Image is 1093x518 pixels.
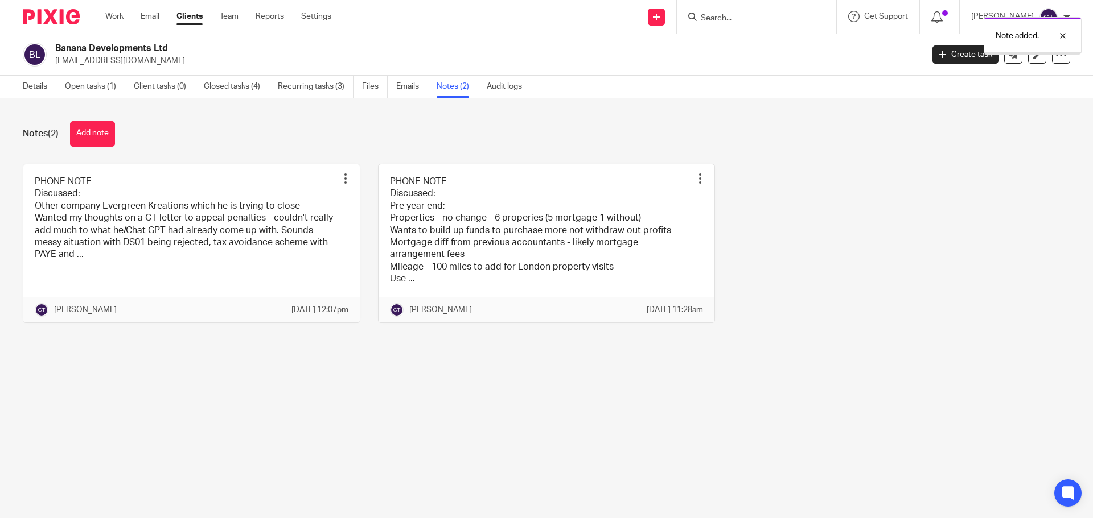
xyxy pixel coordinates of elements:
[1039,8,1058,26] img: svg%3E
[362,76,388,98] a: Files
[55,55,915,67] p: [EMAIL_ADDRESS][DOMAIN_NAME]
[48,129,59,138] span: (2)
[396,76,428,98] a: Emails
[291,304,348,316] p: [DATE] 12:07pm
[996,30,1039,42] p: Note added.
[23,9,80,24] img: Pixie
[134,76,195,98] a: Client tasks (0)
[220,11,239,22] a: Team
[301,11,331,22] a: Settings
[23,76,56,98] a: Details
[23,43,47,67] img: svg%3E
[65,76,125,98] a: Open tasks (1)
[141,11,159,22] a: Email
[487,76,531,98] a: Audit logs
[647,304,703,316] p: [DATE] 11:28am
[204,76,269,98] a: Closed tasks (4)
[409,304,472,316] p: [PERSON_NAME]
[437,76,478,98] a: Notes (2)
[55,43,743,55] h2: Banana Developments Ltd
[256,11,284,22] a: Reports
[176,11,203,22] a: Clients
[54,304,117,316] p: [PERSON_NAME]
[105,11,124,22] a: Work
[23,128,59,140] h1: Notes
[35,303,48,317] img: svg%3E
[278,76,354,98] a: Recurring tasks (3)
[390,303,404,317] img: svg%3E
[70,121,115,147] button: Add note
[932,45,999,64] a: Create task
